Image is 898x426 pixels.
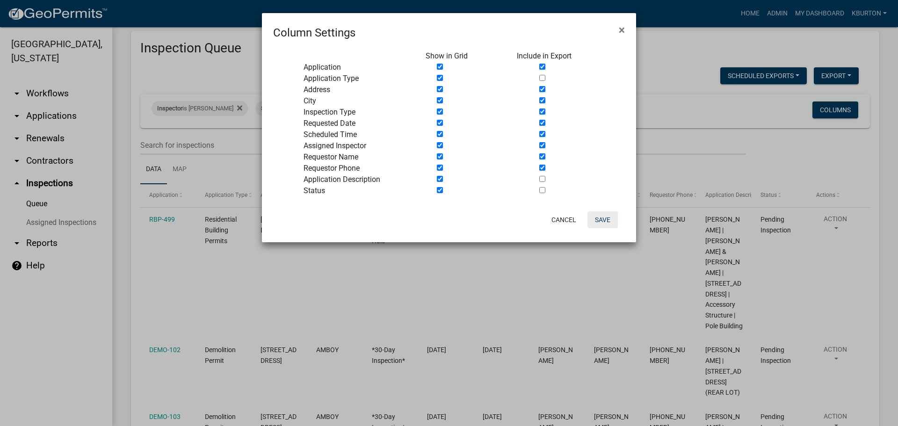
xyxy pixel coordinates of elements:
[297,174,419,185] div: Application Description
[297,107,419,118] div: Inspection Type
[510,51,601,62] div: Include in Export
[297,95,419,107] div: City
[419,51,510,62] div: Show in Grid
[297,84,419,95] div: Address
[297,62,419,73] div: Application
[297,73,419,84] div: Application Type
[297,140,419,152] div: Assigned Inspector
[297,152,419,163] div: Requestor Name
[297,163,419,174] div: Requestor Phone
[587,211,618,228] button: Save
[544,211,584,228] button: Cancel
[273,24,355,41] h4: Column Settings
[297,185,419,196] div: Status
[297,118,419,129] div: Requested Date
[297,129,419,140] div: Scheduled Time
[619,23,625,36] span: ×
[611,17,632,43] button: Close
